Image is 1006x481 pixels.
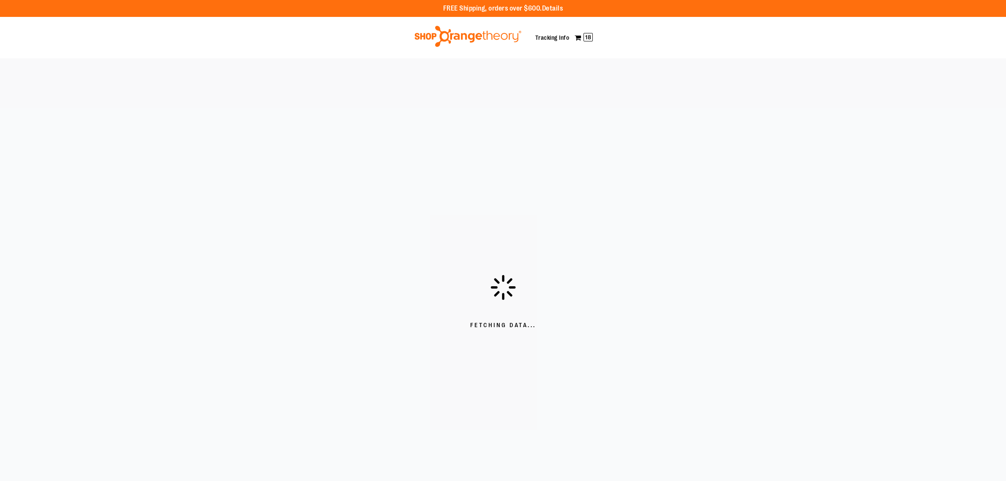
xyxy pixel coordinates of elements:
a: Details [542,5,563,12]
span: 18 [583,33,593,41]
img: Shop Orangetheory [413,26,523,47]
a: Tracking Info [535,34,570,41]
span: Fetching Data... [470,321,536,330]
p: FREE Shipping, orders over $600. [443,4,563,14]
